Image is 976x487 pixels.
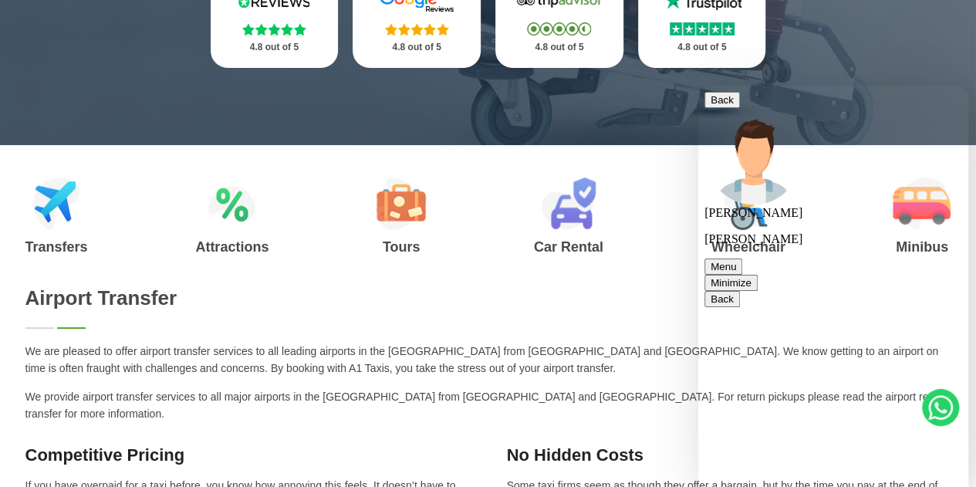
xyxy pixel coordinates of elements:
img: Tours [377,178,426,230]
h2: Airport Transfer [25,286,951,310]
p: 4.8 out of 5 [228,38,322,57]
img: Stars [670,22,735,36]
img: Stars [242,23,306,36]
img: Car Rental [541,178,596,230]
img: Stars [527,22,591,36]
img: Airport Transfers [33,178,80,230]
img: Stars [385,23,449,36]
p: We provide airport transfer services to all major airports in the [GEOGRAPHIC_DATA] from [GEOGRAP... [25,388,951,422]
h3: Attractions [195,240,268,254]
iframe: chat widget [698,86,968,487]
h3: No Hidden Costs [507,445,951,465]
p: 4.8 out of 5 [655,38,749,57]
p: 4.8 out of 5 [370,38,464,57]
h3: Transfers [25,240,88,254]
p: We are pleased to offer airport transfer services to all leading airports in the [GEOGRAPHIC_DATA... [25,343,951,377]
h3: Competitive Pricing [25,445,470,465]
img: Attractions [208,178,255,230]
h3: Tours [377,240,426,254]
p: 4.8 out of 5 [512,38,606,57]
h3: Car Rental [534,240,603,254]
